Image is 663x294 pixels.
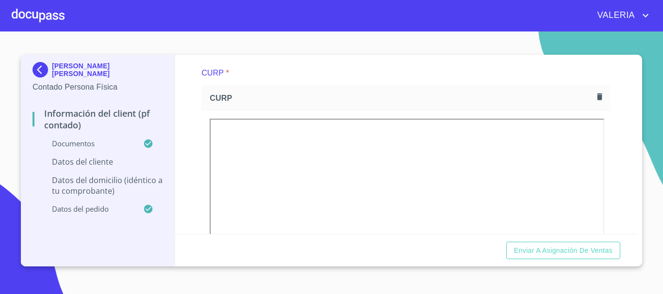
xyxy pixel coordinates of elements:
[33,108,163,131] p: Información del Client (PF contado)
[210,93,593,103] span: CURP
[590,8,640,23] span: VALERIA
[590,8,652,23] button: account of current user
[33,81,163,93] p: Contado Persona Física
[33,156,163,167] p: Datos del cliente
[33,139,143,148] p: Documentos
[33,62,52,77] img: Docupass spot blue
[52,62,163,77] p: [PERSON_NAME] [PERSON_NAME]
[514,245,613,257] span: Enviar a Asignación de Ventas
[506,242,620,260] button: Enviar a Asignación de Ventas
[33,204,143,214] p: Datos del pedido
[33,62,163,81] div: [PERSON_NAME] [PERSON_NAME]
[201,67,224,79] p: CURP
[33,175,163,196] p: Datos del domicilio (idéntico a tu comprobante)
